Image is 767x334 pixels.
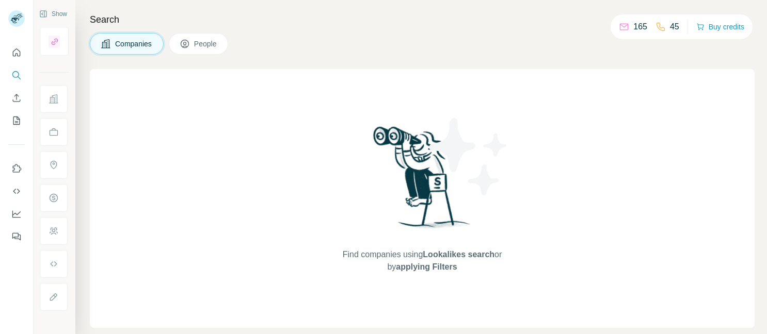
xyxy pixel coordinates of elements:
[422,110,515,203] img: Surfe Illustration - Stars
[90,12,755,27] h4: Search
[8,205,25,223] button: Dashboard
[340,248,505,273] span: Find companies using or by
[670,21,679,33] p: 45
[8,182,25,201] button: Use Surfe API
[8,111,25,130] button: My lists
[369,124,476,239] img: Surfe Illustration - Woman searching with binoculars
[8,227,25,246] button: Feedback
[8,159,25,178] button: Use Surfe on LinkedIn
[115,39,153,49] span: Companies
[396,262,457,271] span: applying Filters
[194,39,218,49] span: People
[633,21,647,33] p: 165
[696,20,744,34] button: Buy credits
[8,89,25,107] button: Enrich CSV
[8,66,25,85] button: Search
[423,250,494,259] span: Lookalikes search
[32,6,74,22] button: Show
[8,43,25,62] button: Quick start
